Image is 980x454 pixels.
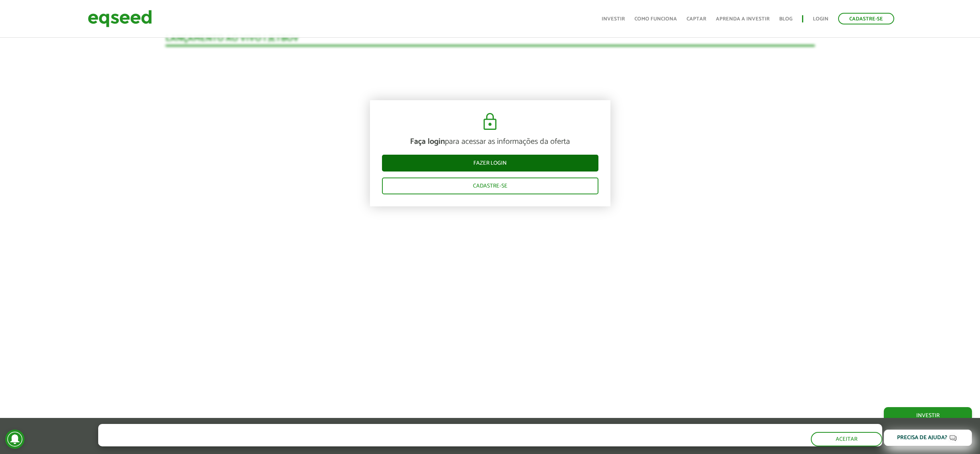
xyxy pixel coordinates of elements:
p: Ao clicar em "aceitar", você aceita nossa . [98,438,388,446]
a: Captar [687,16,706,22]
a: Cadastre-se [382,178,598,194]
a: Investir [602,16,625,22]
a: Cadastre-se [838,13,894,24]
img: cadeado.svg [480,112,500,131]
a: Aprenda a investir [716,16,770,22]
a: Blog [779,16,792,22]
strong: Faça login [410,135,445,148]
a: Fazer login [382,155,598,172]
a: Login [813,16,828,22]
p: para acessar as informações da oferta [382,137,598,147]
img: EqSeed [88,8,152,29]
button: Aceitar [811,432,882,446]
a: Como funciona [634,16,677,22]
a: Investir [884,407,972,424]
a: política de privacidade e de cookies [204,439,297,446]
h5: O site da EqSeed utiliza cookies para melhorar sua navegação. [98,424,388,436]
